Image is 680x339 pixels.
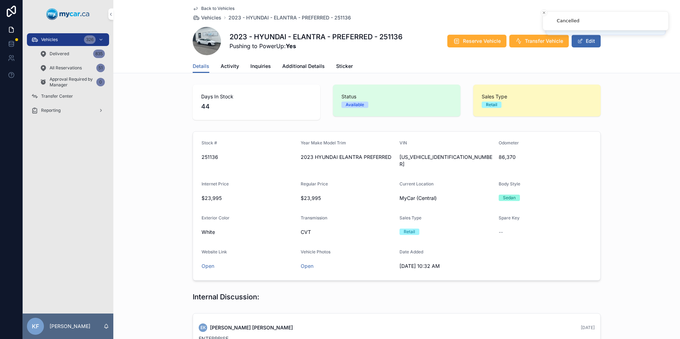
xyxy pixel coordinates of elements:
span: Vehicles [41,37,58,42]
span: Internet Price [202,181,229,186]
span: MyCar (Central) [399,195,437,202]
img: App logo [46,8,90,20]
a: All Reservations51 [35,62,109,74]
div: Cancelled [557,17,579,24]
span: VIN [399,140,407,145]
a: Transfer Center [27,90,109,103]
span: $23,995 [202,195,295,202]
span: Delivered [50,51,69,57]
span: Date Added [399,249,423,254]
span: [PERSON_NAME] [PERSON_NAME] [210,324,293,331]
span: Website Link [202,249,227,254]
span: KF [32,322,39,331]
span: 2023 HYUNDAI ELANTRA PREFERRED [301,154,394,161]
span: Transfer Center [41,93,73,99]
span: Year Make Model Trim [301,140,346,145]
p: [PERSON_NAME] [50,323,90,330]
span: Sticker [336,63,353,70]
span: Reporting [41,108,61,113]
span: Stock # [202,140,217,145]
span: EK [200,325,206,331]
div: Available [346,102,364,108]
span: Current Location [399,181,433,186]
span: Odometer [499,140,519,145]
a: Approval Required by Manager0 [35,76,109,88]
div: 51 [96,64,105,72]
span: Back to Vehicles [201,6,234,11]
div: Sedan [503,195,516,201]
span: [US_VEHICLE_IDENTIFICATION_NUMBER] [399,154,493,168]
div: scrollable content [23,28,113,126]
button: Reserve Vehicle [447,35,506,47]
a: Open [301,263,313,269]
span: $23,995 [301,195,394,202]
span: Vehicles [201,14,221,21]
a: Open [202,263,214,269]
span: Activity [221,63,239,70]
span: 86,370 [499,154,592,161]
span: Regular Price [301,181,328,186]
strong: Yes [286,42,296,50]
h1: 2023 - HYUNDAI - ELANTRA - PREFERRED - 251136 [229,32,403,42]
span: CVT [301,229,394,236]
button: Edit [572,35,601,47]
span: Pushing to PowerUp: [229,42,403,50]
a: Activity [221,60,239,74]
span: Reserve Vehicle [463,38,501,45]
span: [DATE] 10:32 AM [399,263,493,270]
a: Details [193,60,209,73]
div: Retail [404,229,415,235]
span: Body Style [499,181,520,186]
a: Inquiries [250,60,271,74]
span: [DATE] [581,325,595,330]
a: Back to Vehicles [193,6,234,11]
span: Approval Required by Manager [50,76,93,88]
span: Inquiries [250,63,271,70]
a: Additional Details [282,60,325,74]
div: 326 [84,35,96,44]
span: Details [193,63,209,70]
span: -- [499,229,503,236]
a: Reporting [27,104,109,117]
span: 44 [201,102,312,111]
h1: Internal Discussion: [193,292,259,302]
div: 0 [96,78,105,86]
span: Transfer Vehicle [525,38,563,45]
a: Delivered835 [35,47,109,60]
span: Days In Stock [201,93,312,100]
span: Exterior Color [202,215,229,220]
span: Sales Type [399,215,421,220]
a: Vehicles326 [27,33,109,46]
a: Vehicles [193,14,221,21]
span: 251136 [202,154,295,161]
button: Transfer Vehicle [509,35,569,47]
a: Sticker [336,60,353,74]
button: Close toast [540,9,548,16]
span: All Reservations [50,65,82,71]
div: 835 [93,50,105,58]
span: Transmission [301,215,327,220]
span: Sales Type [482,93,592,100]
span: White [202,229,295,236]
div: Retail [486,102,497,108]
span: Status [341,93,452,100]
span: Spare Key [499,215,520,220]
span: Additional Details [282,63,325,70]
a: 2023 - HYUNDAI - ELANTRA - PREFERRED - 251136 [228,14,351,21]
span: Vehicle Photos [301,249,330,254]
